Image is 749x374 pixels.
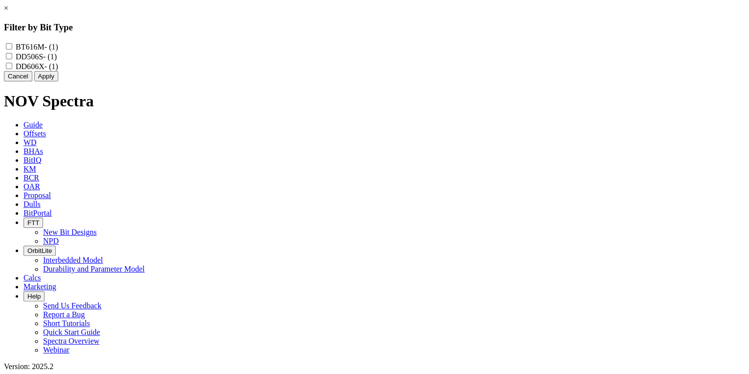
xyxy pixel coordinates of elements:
[4,22,745,33] h3: Filter by Bit Type
[43,328,100,336] a: Quick Start Guide
[23,138,37,147] span: WD
[43,319,90,327] a: Short Tutorials
[23,200,41,208] span: Dulls
[16,62,58,71] label: DD606X
[23,129,46,138] span: Offsets
[23,121,43,129] span: Guide
[23,174,39,182] span: BCR
[45,62,58,71] span: - (1)
[16,43,58,51] label: BT616M
[43,310,85,319] a: Report a Bug
[4,4,8,12] a: ×
[23,182,40,191] span: OAR
[23,191,51,199] span: Proposal
[27,219,39,226] span: FTT
[34,71,58,81] button: Apply
[43,52,57,61] span: - (1)
[43,265,145,273] a: Durability and Parameter Model
[23,147,43,155] span: BHAs
[23,156,41,164] span: BitIQ
[27,247,52,254] span: OrbitLite
[43,228,96,236] a: New Bit Designs
[4,71,32,81] button: Cancel
[43,237,59,245] a: NPD
[23,165,36,173] span: KM
[4,362,745,371] div: Version: 2025.2
[45,43,58,51] span: - (1)
[43,256,103,264] a: Interbedded Model
[43,346,70,354] a: Webinar
[43,301,101,310] a: Send Us Feedback
[16,52,57,61] label: DD506S
[23,274,41,282] span: Calcs
[27,293,41,300] span: Help
[23,282,56,291] span: Marketing
[4,92,745,110] h1: NOV Spectra
[43,337,99,345] a: Spectra Overview
[23,209,52,217] span: BitPortal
